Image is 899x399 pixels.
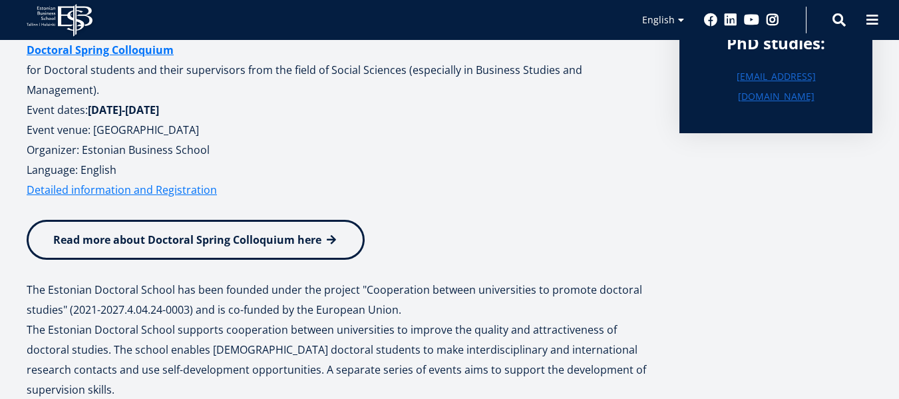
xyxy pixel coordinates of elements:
[27,43,174,57] strong: Doctoral Spring Colloquium
[27,220,365,260] a: Read more about Doctoral Spring Colloquium here
[27,280,653,320] p: The Estonian Doctoral School has been founded under the project "Cooperation between universities...
[27,40,653,180] p: for Doctoral students and their supervisors from the field of Social Sciences (especially in Busi...
[27,40,174,60] a: Doctoral Spring Colloquium
[704,13,717,27] a: Facebook
[88,103,159,117] strong: [DATE]-[DATE]
[744,13,759,27] a: Youtube
[706,13,846,53] div: Enquiries about PhD studies:
[53,232,321,247] span: Read more about Doctoral Spring Colloquium here
[724,13,737,27] a: Linkedin
[27,180,217,200] a: Detailed information and Registration
[766,13,779,27] a: Instagram
[706,67,846,107] a: [EMAIL_ADDRESS][DOMAIN_NAME]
